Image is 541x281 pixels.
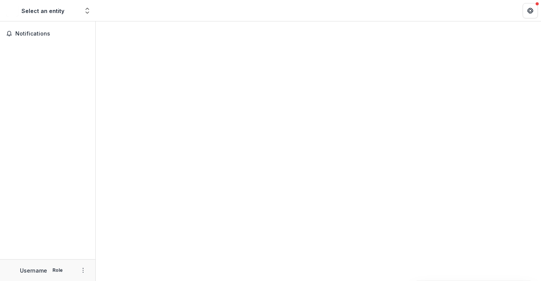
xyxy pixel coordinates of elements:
[21,7,64,15] div: Select an entity
[82,3,93,18] button: Open entity switcher
[15,31,89,37] span: Notifications
[523,3,538,18] button: Get Help
[3,28,92,40] button: Notifications
[50,267,65,274] p: Role
[78,266,88,275] button: More
[20,266,47,275] p: Username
